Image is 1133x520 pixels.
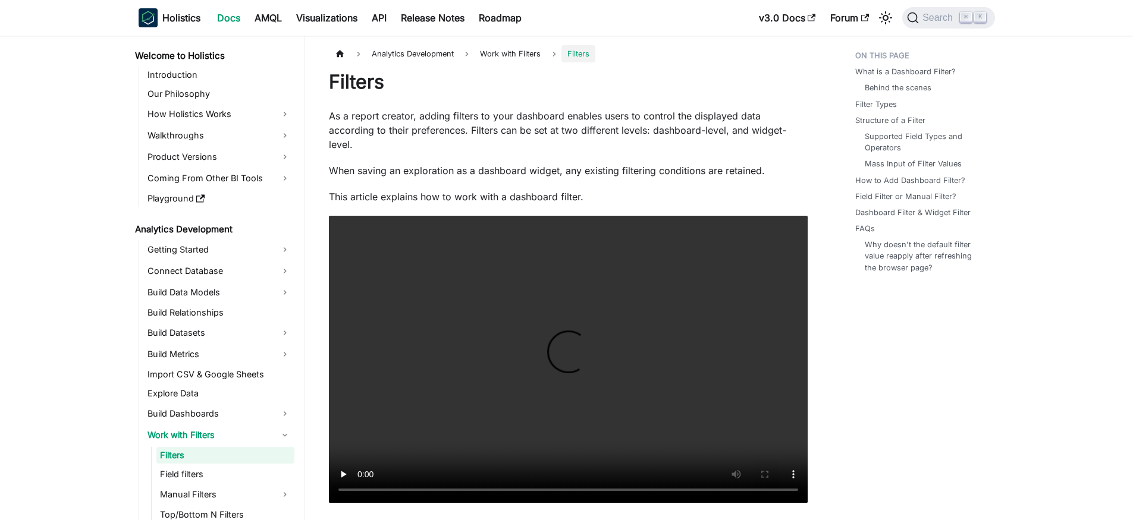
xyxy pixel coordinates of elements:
[865,131,983,153] a: Supported Field Types and Operators
[752,8,823,27] a: v3.0 Docs
[329,70,808,94] h1: Filters
[139,8,158,27] img: Holistics
[131,48,294,64] a: Welcome to Holistics
[144,147,294,166] a: Product Versions
[855,207,971,218] a: Dashboard Filter & Widget Filter
[394,8,472,27] a: Release Notes
[855,175,965,186] a: How to Add Dashboard Filter?
[144,190,294,207] a: Playground
[329,216,808,503] video: Your browser does not support embedding video, but you can .
[144,105,294,124] a: How Holistics Works
[865,239,983,273] a: Why doesn't the default filter value reapply after refreshing the browser page?
[131,221,294,238] a: Analytics Development
[855,99,897,110] a: Filter Types
[144,283,294,302] a: Build Data Models
[855,66,956,77] a: What is a Dashboard Filter?
[902,7,994,29] button: Search (Command+K)
[247,8,289,27] a: AMQL
[144,261,294,281] a: Connect Database
[144,86,294,102] a: Our Philosophy
[865,82,931,93] a: Behind the scenes
[855,191,956,202] a: Field Filter or Manual Filter?
[855,223,875,234] a: FAQs
[876,8,895,27] button: Switch between dark and light mode (currently light mode)
[865,158,962,169] a: Mass Input of Filter Values
[366,45,460,62] span: Analytics Development
[144,366,294,383] a: Import CSV & Google Sheets
[855,115,925,126] a: Structure of a Filter
[162,11,200,25] b: Holistics
[919,12,960,23] span: Search
[156,447,294,464] a: Filters
[289,8,365,27] a: Visualizations
[329,163,808,178] p: When saving an exploration as a dashboard widget, any existing filtering conditions are retained.
[365,8,394,27] a: API
[561,45,595,62] span: Filters
[156,466,294,483] a: Field filters
[144,304,294,321] a: Build Relationships
[472,8,529,27] a: Roadmap
[156,485,294,504] a: Manual Filters
[329,190,808,204] p: This article explains how to work with a dashboard filter.
[144,345,294,364] a: Build Metrics
[127,36,305,520] nav: Docs sidebar
[139,8,200,27] a: HolisticsHolistics
[329,45,808,62] nav: Breadcrumbs
[329,109,808,152] p: As a report creator, adding filters to your dashboard enables users to control the displayed data...
[823,8,876,27] a: Forum
[474,45,547,62] span: Work with Filters
[144,67,294,83] a: Introduction
[210,8,247,27] a: Docs
[144,323,294,342] a: Build Datasets
[144,385,294,402] a: Explore Data
[974,12,986,23] kbd: K
[144,126,294,145] a: Walkthroughs
[144,426,294,445] a: Work with Filters
[144,169,294,188] a: Coming From Other BI Tools
[144,404,294,423] a: Build Dashboards
[960,12,972,23] kbd: ⌘
[329,45,351,62] a: Home page
[144,240,294,259] a: Getting Started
